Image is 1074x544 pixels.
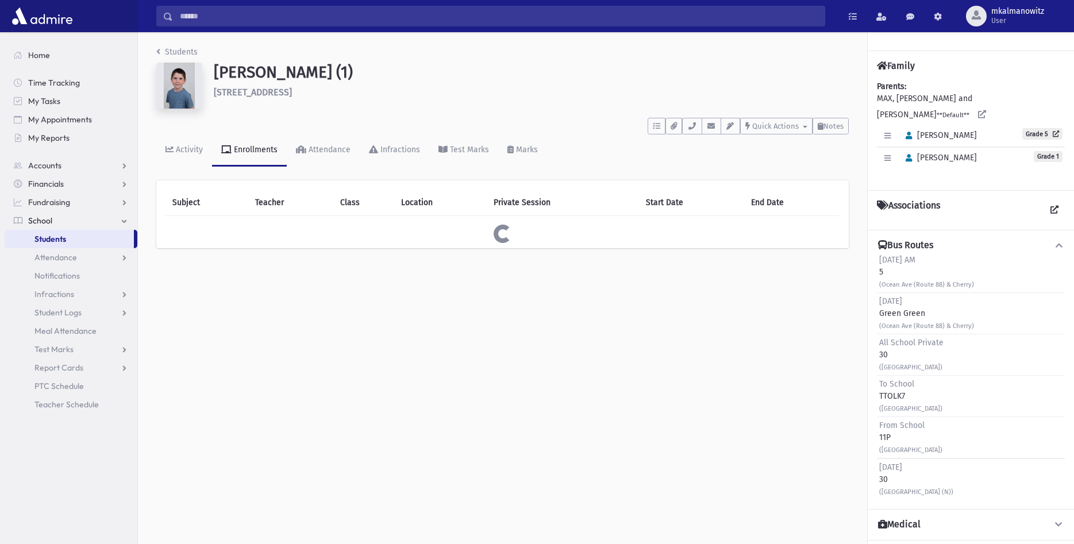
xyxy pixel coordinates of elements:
a: Infractions [360,134,429,167]
a: School [5,211,137,230]
a: Infractions [5,285,137,303]
div: TTOLK7 [879,378,942,414]
span: [PERSON_NAME] [900,153,977,163]
a: Students [156,47,198,57]
div: Test Marks [448,145,489,155]
a: My Appointments [5,110,137,129]
span: [DATE] [879,462,902,472]
span: Notifications [34,271,80,281]
span: Infractions [34,289,74,299]
div: Activity [174,145,203,155]
th: Start Date [639,190,744,216]
span: Financials [28,179,64,189]
a: Enrollments [212,134,287,167]
h4: Medical [878,519,921,531]
span: Attendance [34,252,77,263]
button: Notes [813,118,849,134]
nav: breadcrumb [156,46,198,63]
span: Meal Attendance [34,326,97,336]
button: Medical [877,519,1065,531]
span: My Appointments [28,114,92,125]
h4: Family [877,60,915,71]
small: ([GEOGRAPHIC_DATA]) [879,364,942,371]
th: Private Session [487,190,638,216]
a: PTC Schedule [5,377,137,395]
span: Home [28,50,50,60]
span: Grade 1 [1034,151,1063,162]
span: [PERSON_NAME] [900,130,977,140]
h4: Bus Routes [878,240,933,252]
h6: [STREET_ADDRESS] [214,87,849,98]
div: 5 [879,254,974,290]
a: Test Marks [429,134,498,167]
a: Time Tracking [5,74,137,92]
span: Test Marks [34,344,74,354]
h1: [PERSON_NAME] (1) [214,63,849,82]
input: Search [173,6,825,26]
span: Report Cards [34,362,83,373]
a: Report Cards [5,358,137,377]
a: Students [5,230,134,248]
span: My Reports [28,133,70,143]
a: Attendance [5,248,137,267]
b: Parents: [877,82,906,91]
span: Student Logs [34,307,82,318]
div: 11P [879,419,942,456]
small: ([GEOGRAPHIC_DATA]) [879,405,942,412]
div: Marks [514,145,538,155]
small: (Ocean Ave (Route 88) & Cherry) [879,281,974,288]
div: Attendance [306,145,351,155]
a: Fundraising [5,193,137,211]
th: Class [333,190,394,216]
span: Students [34,234,66,244]
a: View all Associations [1044,200,1065,221]
small: ([GEOGRAPHIC_DATA] (N)) [879,488,953,496]
a: My Tasks [5,92,137,110]
span: School [28,215,52,226]
span: From School [879,420,925,430]
small: (Ocean Ave (Route 88) & Cherry) [879,322,974,330]
a: Activity [156,134,212,167]
a: Financials [5,175,137,193]
div: Green Green [879,295,974,331]
a: Test Marks [5,340,137,358]
span: All School Private [879,338,944,348]
span: User [991,16,1044,25]
div: 30 [879,337,944,373]
span: [DATE] AM [879,255,915,265]
span: PTC Schedule [34,381,84,391]
a: Student Logs [5,303,137,322]
a: Home [5,46,137,64]
span: Teacher Schedule [34,399,99,410]
th: Location [394,190,487,216]
span: Quick Actions [752,122,799,130]
span: Fundraising [28,197,70,207]
span: Time Tracking [28,78,80,88]
span: To School [879,379,914,389]
a: Accounts [5,156,137,175]
h4: Associations [877,200,940,221]
button: Quick Actions [740,118,813,134]
img: AdmirePro [9,5,75,28]
a: Attendance [287,134,360,167]
a: Notifications [5,267,137,285]
div: Enrollments [232,145,278,155]
a: Meal Attendance [5,322,137,340]
span: Notes [823,122,844,130]
div: MAX, [PERSON_NAME] and [PERSON_NAME] [877,80,1065,181]
span: [DATE] [879,296,902,306]
th: Teacher [248,190,333,216]
span: Accounts [28,160,61,171]
small: ([GEOGRAPHIC_DATA]) [879,446,942,454]
div: 30 [879,461,953,497]
a: Grade 5 [1022,128,1063,140]
div: Infractions [378,145,420,155]
a: My Reports [5,129,137,147]
a: Teacher Schedule [5,395,137,414]
span: mkalmanowitz [991,7,1044,16]
button: Bus Routes [877,240,1065,252]
span: My Tasks [28,96,60,106]
a: Marks [498,134,547,167]
th: Subject [165,190,248,216]
th: End Date [744,190,840,216]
